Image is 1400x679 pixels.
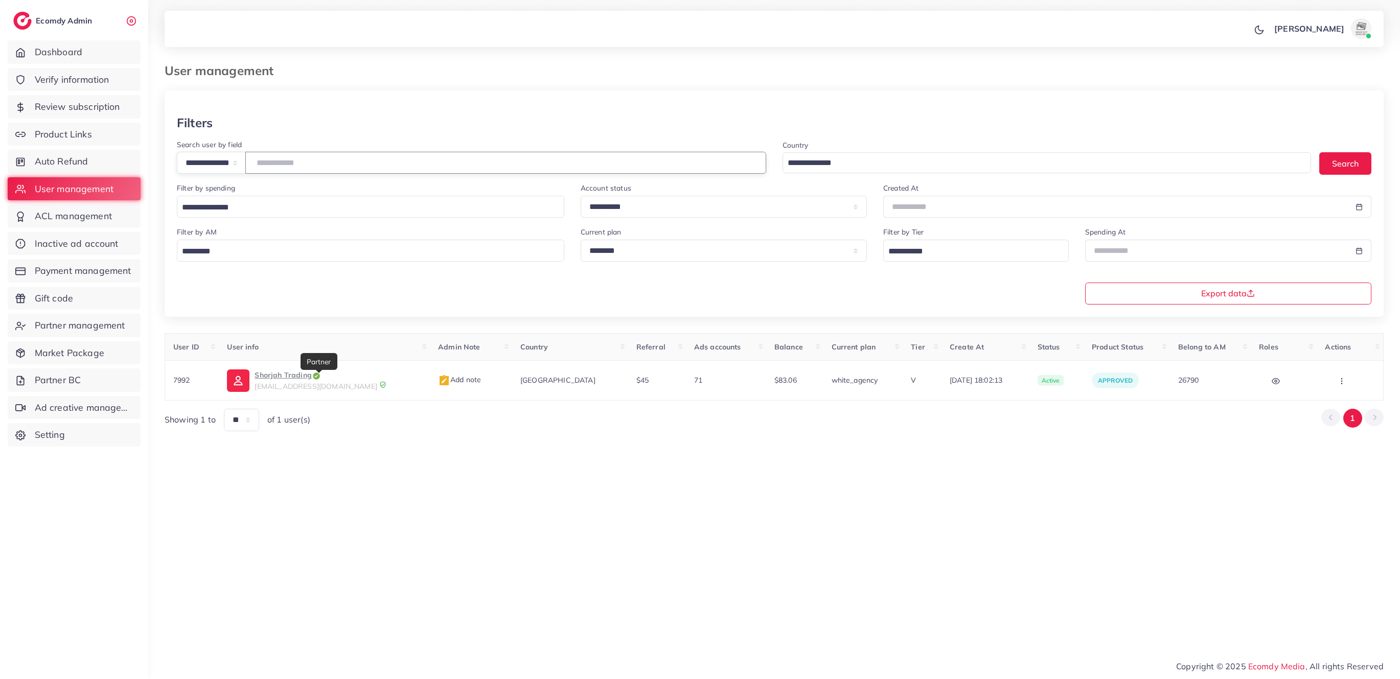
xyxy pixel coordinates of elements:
input: Search for option [784,155,1298,171]
label: Country [783,140,809,150]
label: Account status [581,183,631,193]
h3: Filters [177,115,213,130]
a: Ecomdy Media [1248,661,1305,671]
a: [PERSON_NAME]avatar [1269,18,1375,39]
div: Search for option [883,240,1069,262]
span: Auto Refund [35,155,88,168]
span: Admin Note [438,342,480,352]
label: Filter by AM [177,227,217,237]
img: avatar [1351,18,1371,39]
span: 7992 [173,376,190,385]
span: Roles [1259,342,1278,352]
a: Gift code [8,287,141,310]
span: User info [227,342,258,352]
div: Search for option [177,196,564,218]
span: Gift code [35,292,73,305]
div: Search for option [783,152,1312,173]
span: $45 [636,376,649,385]
a: Auto Refund [8,150,141,173]
p: [PERSON_NAME] [1274,22,1344,35]
span: Setting [35,428,65,441]
span: Copyright © 2025 [1176,660,1384,672]
label: Created At [883,183,919,193]
button: Export data [1085,283,1371,305]
span: Partner BC [35,373,81,387]
span: Referral [636,342,665,352]
span: Export data [1201,289,1255,297]
img: 9CAL8B2pu8EFxCJHYAAAAldEVYdGRhdGU6Y3JlYXRlADIwMjItMTItMDlUMDQ6NTg6MzkrMDA6MDBXSlgLAAAAJXRFWHRkYXR... [379,381,386,388]
span: Status [1038,342,1060,352]
span: User ID [173,342,199,352]
a: Verify information [8,68,141,91]
span: Add note [438,375,481,384]
span: Partner management [35,319,125,332]
span: Create At [950,342,984,352]
span: [EMAIL_ADDRESS][DOMAIN_NAME] [255,382,377,391]
span: Market Package [35,346,104,360]
span: Balance [774,342,803,352]
h2: Ecomdy Admin [36,16,95,26]
span: User management [35,182,113,196]
span: Current plan [832,342,876,352]
a: Setting [8,423,141,447]
h3: User management [165,63,282,78]
a: Partner BC [8,368,141,392]
span: Ad creative management [35,401,133,414]
img: logo [13,12,32,30]
span: Verify information [35,73,109,86]
span: [GEOGRAPHIC_DATA] [520,376,595,385]
a: Payment management [8,259,141,283]
p: Shorjah Trading [255,369,377,381]
a: User management [8,177,141,201]
span: Showing 1 to [165,414,216,426]
a: logoEcomdy Admin [13,12,95,30]
span: active [1038,375,1064,386]
div: Search for option [177,240,564,262]
span: Belong to AM [1178,342,1226,352]
div: Partner [301,353,337,370]
input: Search for option [178,244,551,260]
a: Inactive ad account [8,232,141,255]
span: approved [1098,377,1133,384]
span: of 1 user(s) [267,414,310,426]
a: Shorjah Trading[EMAIL_ADDRESS][DOMAIN_NAME] [227,369,422,391]
label: Filter by Tier [883,227,924,237]
span: $83.06 [774,376,797,385]
img: ic-user-info.36bf1079.svg [227,369,249,392]
span: Actions [1325,342,1351,352]
span: Ads accounts [694,342,741,352]
span: white_agency [832,376,878,385]
span: Review subscription [35,100,120,113]
a: Dashboard [8,40,141,64]
a: Market Package [8,341,141,365]
button: Search [1319,152,1371,174]
a: Partner management [8,314,141,337]
button: Go to page 1 [1343,409,1362,428]
a: ACL management [8,204,141,228]
span: Product Links [35,128,92,141]
img: admin_note.cdd0b510.svg [438,374,450,387]
label: Filter by spending [177,183,235,193]
img: icon-tick.de4e08dc.svg [312,371,321,381]
span: , All rights Reserved [1305,660,1384,672]
input: Search for option [885,244,1055,260]
label: Search user by field [177,139,242,150]
span: Dashboard [35,45,82,59]
span: Product Status [1092,342,1143,352]
span: Inactive ad account [35,237,119,250]
label: Spending At [1085,227,1126,237]
span: Tier [911,342,925,352]
a: Review subscription [8,95,141,119]
a: Product Links [8,123,141,146]
label: Current plan [581,227,622,237]
ul: Pagination [1321,409,1384,428]
span: 71 [694,376,702,385]
span: Payment management [35,264,131,277]
span: ACL management [35,209,112,223]
input: Search for option [178,200,551,216]
span: [DATE] 18:02:13 [950,375,1021,385]
span: 26790 [1178,376,1199,385]
a: Ad creative management [8,396,141,419]
span: V [911,376,916,385]
span: Country [520,342,548,352]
